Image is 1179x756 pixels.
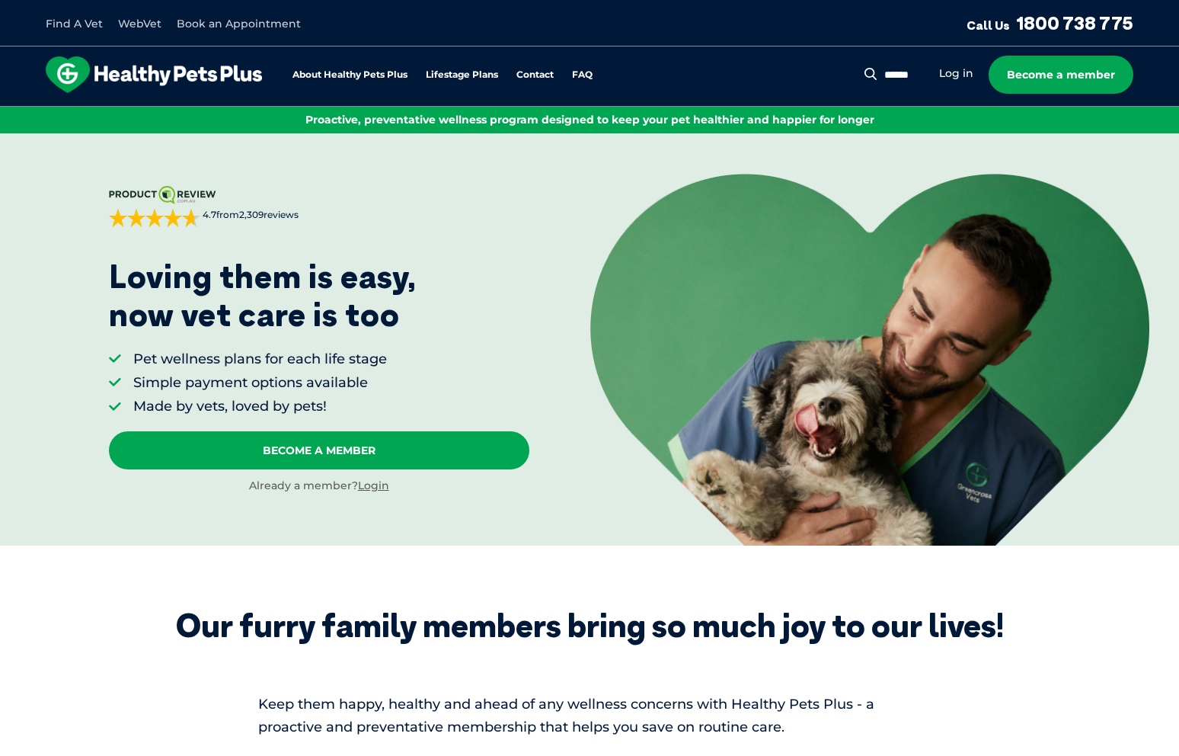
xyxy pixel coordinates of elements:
span: 2,309 reviews [239,209,299,220]
a: Call Us1800 738 775 [967,11,1133,34]
span: Proactive, preventative wellness program designed to keep your pet healthier and happier for longer [305,113,874,127]
div: 4.7 out of 5 stars [109,209,200,227]
a: Login [358,479,389,492]
strong: 4.7 [203,209,216,220]
p: Loving them is easy, now vet care is too [109,258,417,335]
span: from [200,209,299,222]
a: Contact [516,70,554,80]
a: Book an Appointment [177,17,301,30]
a: FAQ [572,70,593,80]
a: Become a member [989,56,1133,94]
img: hpp-logo [46,56,262,93]
li: Simple payment options available [133,373,387,392]
span: Call Us [967,18,1010,33]
a: 4.7from2,309reviews [109,186,530,227]
div: Our furry family members bring so much joy to our lives! [176,607,1004,645]
span: Keep them happy, healthy and ahead of any wellness concerns with Healthy Pets Plus - a proactive ... [258,696,874,735]
a: Log in [939,66,973,81]
a: About Healthy Pets Plus [292,70,407,80]
a: Lifestage Plans [426,70,498,80]
div: Already a member? [109,479,530,494]
li: Pet wellness plans for each life stage [133,350,387,369]
li: Made by vets, loved by pets! [133,397,387,416]
img: <p>Loving them is easy, <br /> now vet care is too</p> [590,174,1149,546]
a: Become A Member [109,431,530,469]
a: Find A Vet [46,17,103,30]
a: WebVet [118,17,161,30]
button: Search [861,66,880,82]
